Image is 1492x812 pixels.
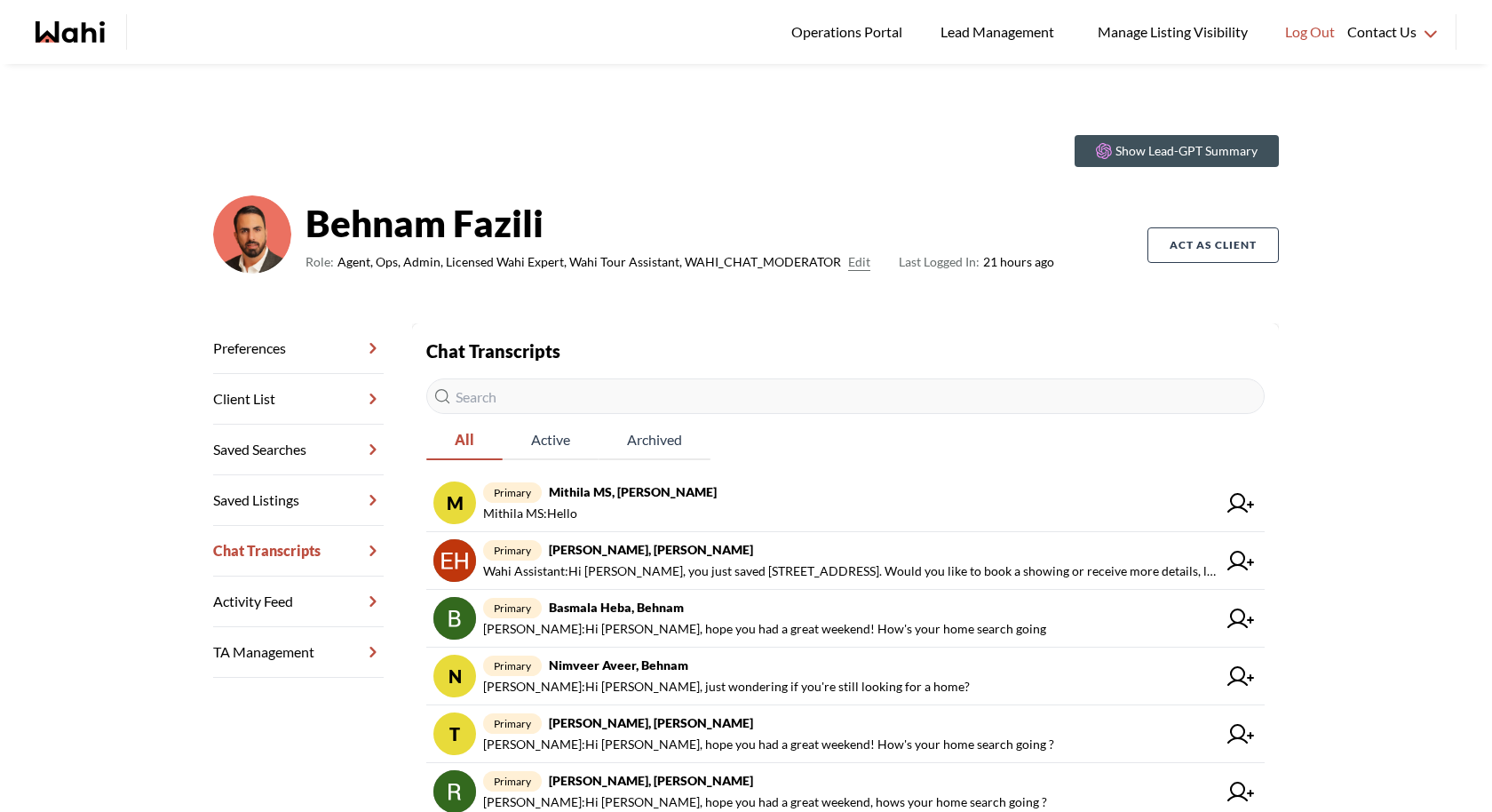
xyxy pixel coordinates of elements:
[426,421,503,458] span: All
[549,715,753,730] strong: [PERSON_NAME], [PERSON_NAME]
[433,482,476,524] div: M
[306,196,1054,250] strong: Behnam Fazili
[426,474,1265,532] a: MprimaryMithila MS, [PERSON_NAME]Mithila MS:Hello
[483,713,542,734] span: primary
[1115,142,1258,160] p: Show Lead-GPT Summary
[549,657,688,673] strong: Nimveer Aveer, Behnam
[503,421,599,460] button: Active
[483,598,542,618] span: primary
[433,539,476,582] img: chat avatar
[426,421,503,460] button: All
[426,378,1265,414] input: Search
[1147,227,1279,263] button: Act as Client
[433,597,476,640] img: chat avatar
[426,532,1265,590] a: primary[PERSON_NAME], [PERSON_NAME]Wahi Assistant:Hi [PERSON_NAME], you just saved [STREET_ADDRES...
[549,600,684,615] strong: Basmala Heba, Behnam
[426,340,560,362] strong: Chat Transcripts
[213,323,384,374] a: Preferences
[899,251,1054,273] span: 21 hours ago
[483,503,577,524] span: Mithila MS : Hello
[306,251,334,273] span: Role:
[433,655,476,697] div: N
[483,771,542,792] span: primary
[213,374,384,425] a: Client List
[599,421,710,460] button: Archived
[483,561,1217,582] span: Wahi Assistant : Hi [PERSON_NAME], you just saved [STREET_ADDRESS]. Would you like to book a show...
[483,734,1054,755] span: [PERSON_NAME] : Hi [PERSON_NAME], hope you had a great weekend! How's your home search going ?
[1075,135,1279,167] button: Show Lead-GPT Summary
[426,705,1265,763] a: Tprimary[PERSON_NAME], [PERSON_NAME][PERSON_NAME]:Hi [PERSON_NAME], hope you had a great weekend!...
[433,712,476,755] div: T
[599,421,710,458] span: Archived
[549,542,753,557] strong: [PERSON_NAME], [PERSON_NAME]
[483,676,970,697] span: [PERSON_NAME] : Hi [PERSON_NAME], just wondering if you're still looking for a home?
[213,627,384,678] a: TA Management
[426,590,1265,648] a: primaryBasmala Heba, Behnam[PERSON_NAME]:Hi [PERSON_NAME], hope you had a great weekend! How's yo...
[483,618,1046,640] span: [PERSON_NAME] : Hi [PERSON_NAME], hope you had a great weekend! How's your home search going
[940,20,1060,44] span: Lead Management
[549,773,753,788] strong: [PERSON_NAME], [PERSON_NAME]
[503,421,599,458] span: Active
[213,195,291,274] img: cf9ae410c976398e.png
[1285,20,1335,44] span: Log Out
[483,482,542,503] span: primary
[426,648,1265,705] a: NprimaryNimveer Aveer, Behnam[PERSON_NAME]:Hi [PERSON_NAME], just wondering if you're still looki...
[213,526,384,577] a: Chat Transcripts
[848,251,870,273] button: Edit
[899,254,980,269] span: Last Logged In:
[483,540,542,561] span: primary
[483,656,542,676] span: primary
[549,484,717,499] strong: Mithila MS, [PERSON_NAME]
[1092,20,1253,44] span: Manage Listing Visibility
[337,251,841,273] span: Agent, Ops, Admin, Licensed Wahi Expert, Wahi Tour Assistant, WAHI_CHAT_MODERATOR
[213,475,384,526] a: Saved Listings
[791,20,909,44] span: Operations Portal
[36,21,105,43] a: Wahi homepage
[213,425,384,475] a: Saved Searches
[213,577,384,627] a: Activity Feed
